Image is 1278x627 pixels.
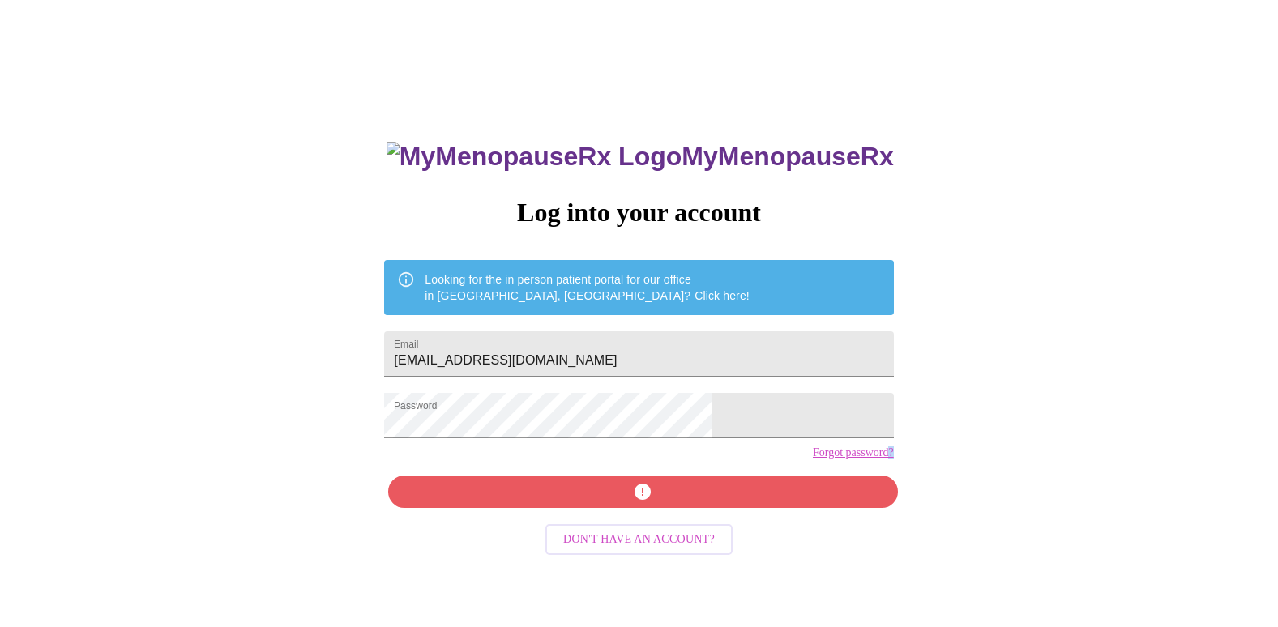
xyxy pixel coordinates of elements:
img: MyMenopauseRx Logo [387,142,682,172]
h3: Log into your account [384,198,893,228]
a: Click here! [695,289,750,302]
a: Forgot password? [813,446,894,459]
button: Don't have an account? [545,524,733,556]
span: Don't have an account? [563,530,715,550]
h3: MyMenopauseRx [387,142,894,172]
div: Looking for the in person patient portal for our office in [GEOGRAPHIC_DATA], [GEOGRAPHIC_DATA]? [425,265,750,310]
a: Don't have an account? [541,531,737,545]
